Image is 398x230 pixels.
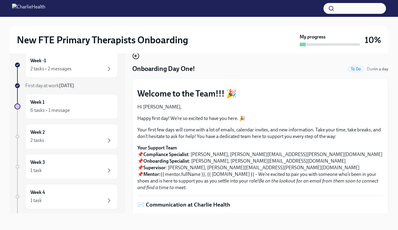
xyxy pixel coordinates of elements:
[30,189,45,196] h6: Week 4
[30,57,46,64] h6: Week -1
[14,82,118,89] a: First day at work[DATE]
[143,165,166,170] strong: Supervisor
[30,107,70,114] div: 6 tasks • 1 message
[12,4,45,13] img: CharlieHealth
[14,52,118,78] a: Week -12 tasks • 2 messages
[143,158,189,164] strong: Onboarding Specialist
[30,66,72,72] div: 2 tasks • 2 messages
[137,104,383,110] p: Hi [PERSON_NAME],
[30,159,45,166] h6: Week 3
[137,115,383,122] p: Happy first day! We’re so excited to have you here. 🎉
[137,127,383,140] p: Your first few days will come with a lot of emails, calendar invites, and new information. Take y...
[30,99,44,106] h6: Week 1
[137,201,383,209] p: ✉️ Communication at Charlie Health
[367,66,388,72] span: Due
[14,124,118,149] a: Week 22 tasks
[30,137,44,144] div: 2 tasks
[14,94,118,119] a: Week 16 tasks • 1 message
[347,67,364,71] span: To Do
[300,34,326,40] strong: My progress
[17,34,188,46] h2: New FTE Primary Therapists Onboarding
[30,129,45,136] h6: Week 2
[132,64,195,73] h4: Onboarding Day One!
[137,145,383,191] p: 📌 : [PERSON_NAME], [PERSON_NAME][EMAIL_ADDRESS][PERSON_NAME][DOMAIN_NAME] 📌 : [PERSON_NAME], [PER...
[367,66,388,72] span: September 4th, 2025 09:00
[30,197,42,204] div: 1 task
[14,154,118,179] a: Week 31 task
[143,152,188,157] strong: Compliance Specialist
[59,83,74,88] strong: [DATE]
[14,184,118,209] a: Week 41 task
[137,88,383,99] p: Welcome to the Team!!! 🎉
[137,145,177,151] strong: Your Support Team
[30,167,42,174] div: 1 task
[143,171,161,177] strong: Mentor:
[374,66,388,72] strong: in a day
[25,83,74,88] span: First day at work
[365,35,381,45] h3: 10%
